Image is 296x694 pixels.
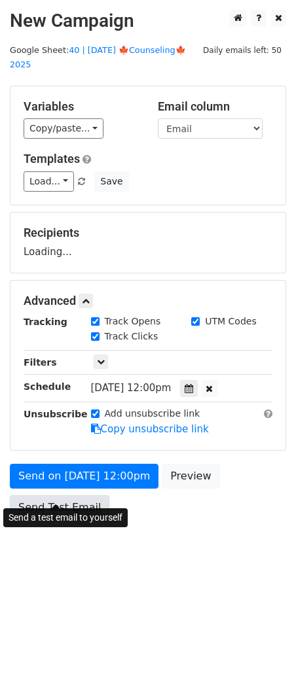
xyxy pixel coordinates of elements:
strong: Tracking [24,317,67,327]
iframe: Chat Widget [231,631,296,694]
h5: Advanced [24,294,272,308]
h5: Variables [24,99,138,114]
a: Send on [DATE] 12:00pm [10,464,158,489]
div: Loading... [24,226,272,260]
a: Copy unsubscribe link [91,423,209,435]
strong: Schedule [24,381,71,392]
label: Add unsubscribe link [105,407,200,421]
strong: Unsubscribe [24,409,88,419]
a: Daily emails left: 50 [198,45,286,55]
a: Load... [24,171,74,192]
h5: Recipients [24,226,272,240]
a: Send Test Email [10,495,109,520]
label: Track Clicks [105,330,158,343]
h2: New Campaign [10,10,286,32]
div: Send a test email to yourself [3,508,128,527]
a: Copy/paste... [24,118,103,139]
label: Track Opens [105,315,161,328]
button: Save [94,171,128,192]
small: Google Sheet: [10,45,186,70]
a: 40 | [DATE] 🍁Counseling🍁 2025 [10,45,186,70]
a: Templates [24,152,80,165]
a: Preview [162,464,219,489]
span: [DATE] 12:00pm [91,382,172,394]
h5: Email column [158,99,272,114]
span: Daily emails left: 50 [198,43,286,58]
label: UTM Codes [205,315,256,328]
strong: Filters [24,357,57,368]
